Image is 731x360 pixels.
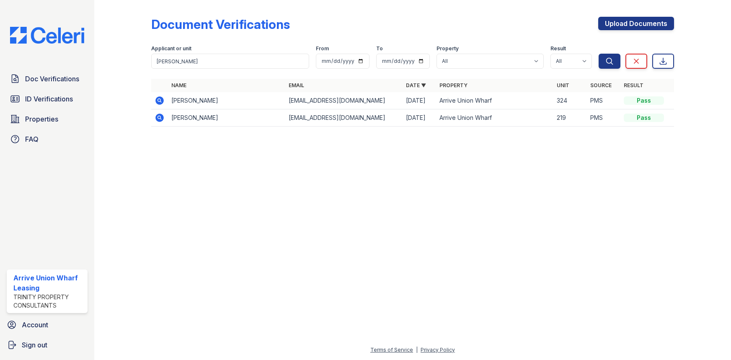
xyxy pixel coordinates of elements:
[376,45,383,52] label: To
[7,70,88,87] a: Doc Verifications
[3,316,91,333] a: Account
[416,347,418,353] div: |
[13,293,84,310] div: Trinity Property Consultants
[151,54,309,69] input: Search by name, email, or unit number
[25,94,73,104] span: ID Verifications
[25,134,39,144] span: FAQ
[403,109,436,127] td: [DATE]
[13,273,84,293] div: Arrive Union Wharf Leasing
[289,82,304,88] a: Email
[437,45,459,52] label: Property
[3,337,91,353] a: Sign out
[406,82,426,88] a: Date ▼
[436,109,553,127] td: Arrive Union Wharf
[7,91,88,107] a: ID Verifications
[403,92,436,109] td: [DATE]
[436,92,553,109] td: Arrive Union Wharf
[151,17,290,32] div: Document Verifications
[624,82,643,88] a: Result
[22,340,47,350] span: Sign out
[624,96,664,105] div: Pass
[171,82,186,88] a: Name
[285,92,403,109] td: [EMAIL_ADDRESS][DOMAIN_NAME]
[3,27,91,44] img: CE_Logo_Blue-a8612792a0a2168367f1c8372b55b34899dd931a85d93a1a3d3e32e68fde9ad4.png
[7,111,88,127] a: Properties
[25,74,79,84] span: Doc Verifications
[370,347,413,353] a: Terms of Service
[7,131,88,148] a: FAQ
[587,92,620,109] td: PMS
[25,114,58,124] span: Properties
[550,45,566,52] label: Result
[168,92,285,109] td: [PERSON_NAME]
[421,347,455,353] a: Privacy Policy
[553,92,587,109] td: 324
[590,82,612,88] a: Source
[587,109,620,127] td: PMS
[598,17,674,30] a: Upload Documents
[22,320,48,330] span: Account
[553,109,587,127] td: 219
[439,82,468,88] a: Property
[285,109,403,127] td: [EMAIL_ADDRESS][DOMAIN_NAME]
[624,114,664,122] div: Pass
[151,45,191,52] label: Applicant or unit
[557,82,569,88] a: Unit
[316,45,329,52] label: From
[168,109,285,127] td: [PERSON_NAME]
